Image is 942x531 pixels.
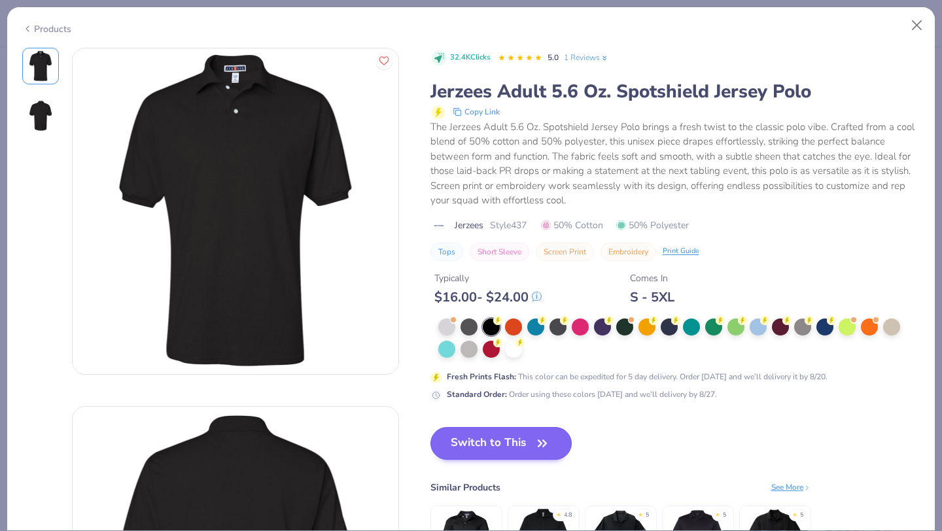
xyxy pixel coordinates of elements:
[498,48,542,69] div: 5.0 Stars
[25,100,56,131] img: Back
[447,388,717,400] div: Order using these colors [DATE] and we’ll delivery by 8/27.
[470,243,529,261] button: Short Sleeve
[434,271,542,285] div: Typically
[430,220,448,231] img: brand logo
[430,481,500,494] div: Similar Products
[638,511,643,516] div: ★
[905,13,930,38] button: Close
[447,371,828,383] div: This color can be expedited for 5 day delivery. Order [DATE] and we’ll delivery it by 8/20.
[630,271,674,285] div: Comes In
[771,481,811,493] div: See More
[564,52,609,63] a: 1 Reviews
[447,389,507,400] strong: Standard Order :
[73,48,398,374] img: Front
[375,52,392,69] button: Like
[663,246,699,257] div: Print Guide
[541,218,603,232] span: 50% Cotton
[723,511,726,520] div: 5
[630,289,674,305] div: S - 5XL
[434,289,542,305] div: $ 16.00 - $ 24.00
[25,50,56,82] img: Front
[601,243,656,261] button: Embroidery
[449,104,504,120] button: copy to clipboard
[430,79,920,104] div: Jerzees Adult 5.6 Oz. Spotshield Jersey Polo
[616,218,689,232] span: 50% Polyester
[715,511,720,516] div: ★
[548,52,559,63] span: 5.0
[556,511,561,516] div: ★
[430,243,463,261] button: Tops
[430,427,572,460] button: Switch to This
[536,243,594,261] button: Screen Print
[800,511,803,520] div: 5
[455,218,483,232] span: Jerzees
[22,22,71,36] div: Products
[430,120,920,208] div: The Jerzees Adult 5.6 Oz. Spotshield Jersey Polo brings a fresh twist to the classic polo vibe. C...
[450,52,490,63] span: 32.4K Clicks
[792,511,797,516] div: ★
[490,218,527,232] span: Style 437
[646,511,649,520] div: 5
[564,511,572,520] div: 4.8
[447,371,516,382] strong: Fresh Prints Flash :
